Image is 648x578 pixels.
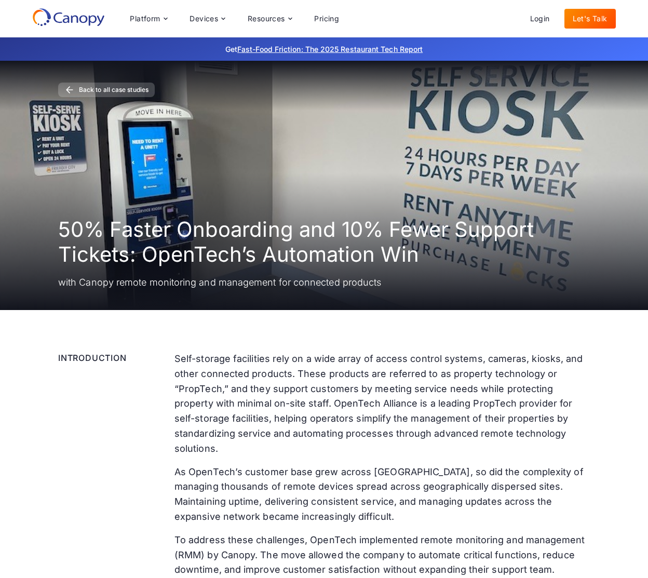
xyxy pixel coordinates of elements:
div: Introduction [58,352,162,364]
div: Devices [190,15,218,22]
div: Resources [248,15,285,22]
div: Platform [122,8,175,29]
a: Fast-Food Friction: The 2025 Restaurant Tech Report [237,45,423,53]
h1: 50% Faster Onboarding and 10% Fewer Support Tickets: OpenTech’s Automation Win [58,217,590,267]
a: Pricing [306,9,347,29]
div: Devices [181,8,233,29]
a: Let's Talk [564,9,616,29]
div: Resources [239,8,300,29]
p: with Canopy remote monitoring and management for connected products [58,275,590,289]
div: Back to all case studies [79,87,148,93]
a: Login [522,9,558,29]
p: Self-storage facilities rely on a wide array of access control systems, cameras, kiosks, and othe... [174,352,590,456]
p: As OpenTech’s customer base grew across [GEOGRAPHIC_DATA], so did the complexity of managing thou... [174,465,590,525]
p: To address these challenges, OpenTech implemented remote monitoring and management (RMM) by Canop... [174,533,590,577]
p: Get [70,44,578,55]
a: Back to all case studies [58,83,155,97]
div: Platform [130,15,160,22]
